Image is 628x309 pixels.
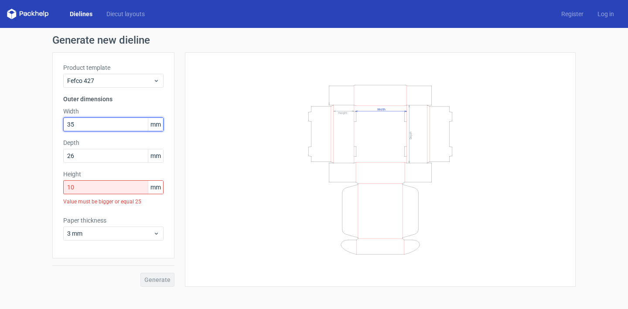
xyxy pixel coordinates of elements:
[554,10,590,18] a: Register
[590,10,621,18] a: Log in
[148,149,163,162] span: mm
[63,170,164,179] label: Height
[63,63,164,72] label: Product template
[67,229,153,238] span: 3 mm
[63,10,99,18] a: Dielines
[63,216,164,225] label: Paper thickness
[99,10,152,18] a: Diecut layouts
[67,76,153,85] span: Fefco 427
[63,95,164,103] h3: Outer dimensions
[409,131,413,139] text: Depth
[377,107,386,111] text: Width
[63,107,164,116] label: Width
[52,35,576,45] h1: Generate new dieline
[63,194,164,209] div: Value must be bigger or equal 25
[148,118,163,131] span: mm
[338,111,347,114] text: Height
[63,138,164,147] label: Depth
[148,181,163,194] span: mm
